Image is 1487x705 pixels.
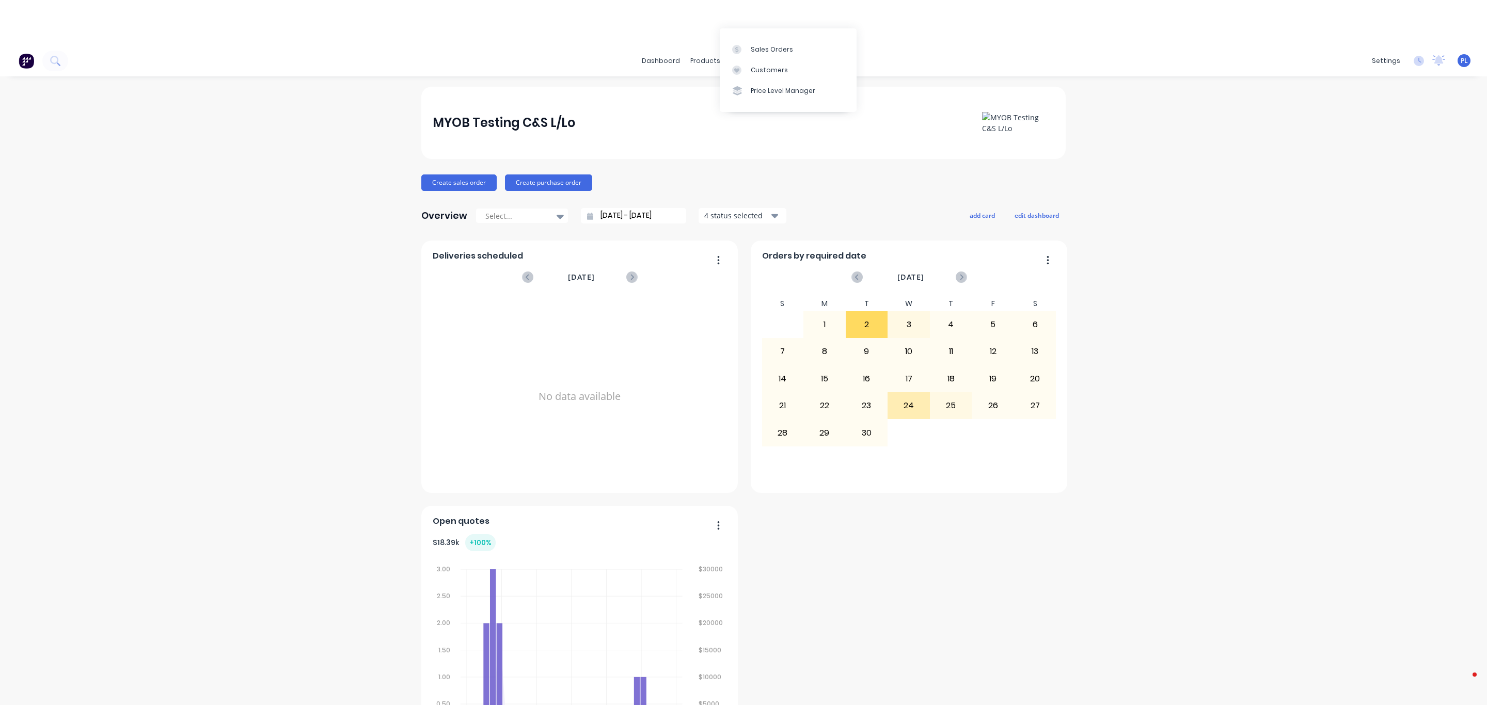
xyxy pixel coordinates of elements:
[751,86,815,95] div: Price Level Manager
[930,312,972,338] div: 4
[930,339,972,364] div: 11
[846,420,888,445] div: 30
[897,271,924,283] span: [DATE]
[762,296,804,311] div: S
[433,250,523,262] span: Deliveries scheduled
[1015,339,1056,364] div: 13
[699,208,786,223] button: 4 status selected
[720,81,857,101] a: Price Level Manager
[846,296,888,311] div: T
[1015,312,1056,338] div: 6
[803,296,846,311] div: M
[438,646,450,654] tspan: 1.50
[762,366,803,392] div: 14
[804,366,845,392] div: 15
[888,339,929,364] div: 10
[751,45,793,54] div: Sales Orders
[982,112,1054,134] img: MYOB Testing C&S L/Lo
[888,366,929,392] div: 17
[972,296,1014,311] div: F
[433,534,496,551] div: $ 18.39k
[437,565,450,573] tspan: 3.00
[568,271,595,283] span: [DATE]
[762,339,803,364] div: 7
[930,366,972,392] div: 18
[846,366,888,392] div: 16
[699,672,721,681] tspan: $10000
[720,60,857,81] a: Customers
[888,393,929,419] div: 24
[433,515,489,527] span: Open quotes
[1367,53,1405,69] div: settings
[685,53,725,69] div: products
[930,296,972,311] div: T
[846,312,888,338] div: 2
[762,393,803,419] div: 21
[505,174,592,191] button: Create purchase order
[421,205,467,226] div: Overview
[1452,670,1477,695] iframe: Intercom live chat
[699,618,723,627] tspan: $20000
[762,420,803,445] div: 28
[433,296,727,496] div: No data available
[433,113,575,133] div: MYOB Testing C&S L/Lo
[437,591,450,600] tspan: 2.50
[888,296,930,311] div: W
[846,339,888,364] div: 9
[972,366,1014,392] div: 19
[804,312,845,338] div: 1
[972,393,1014,419] div: 26
[804,393,845,419] div: 22
[1015,366,1056,392] div: 20
[637,53,685,69] a: dashboard
[888,312,929,338] div: 3
[762,250,866,262] span: Orders by required date
[437,618,450,627] tspan: 2.00
[972,339,1014,364] div: 12
[846,393,888,419] div: 23
[804,339,845,364] div: 8
[972,312,1014,338] div: 5
[720,39,857,59] a: Sales Orders
[465,534,496,551] div: + 100 %
[1015,393,1056,419] div: 27
[1014,296,1056,311] div: S
[1008,209,1066,222] button: edit dashboard
[699,646,721,654] tspan: $15000
[704,210,769,221] div: 4 status selected
[438,672,450,681] tspan: 1.00
[930,393,972,419] div: 25
[19,53,34,69] img: Factory
[699,591,723,600] tspan: $25000
[804,420,845,445] div: 29
[1461,56,1468,66] span: PL
[751,66,788,75] div: Customers
[421,174,497,191] button: Create sales order
[699,565,723,573] tspan: $30000
[963,209,1002,222] button: add card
